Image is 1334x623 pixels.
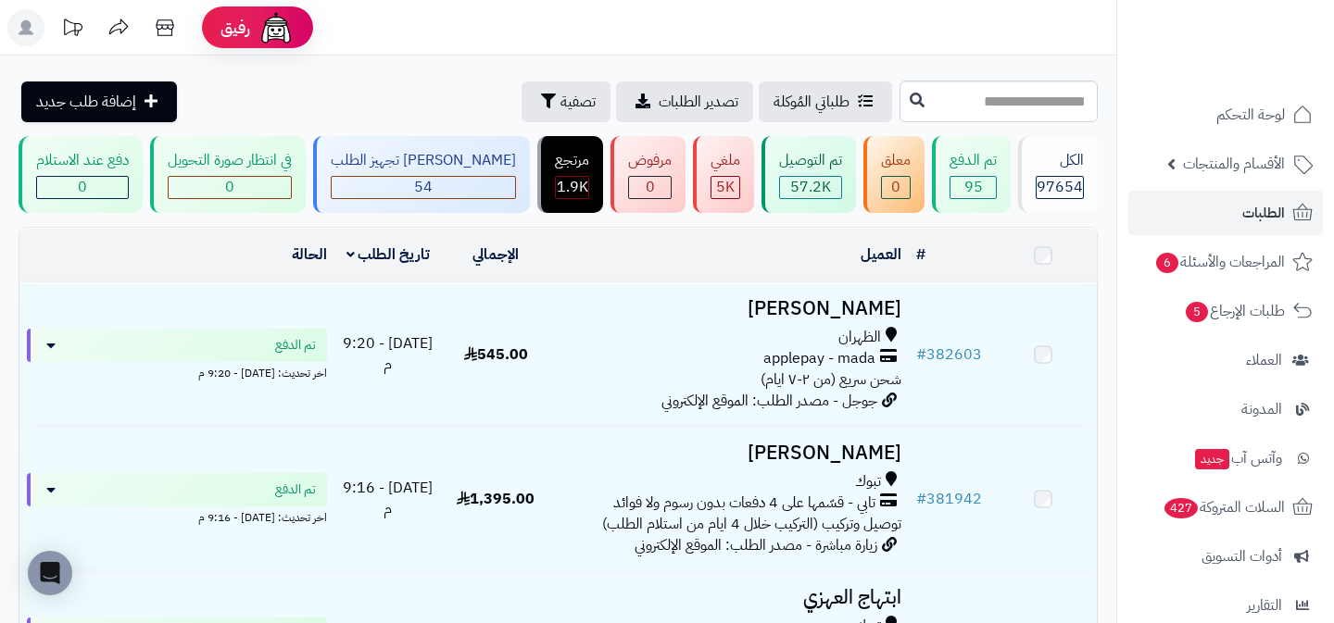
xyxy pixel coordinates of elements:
span: تابي - قسّمها على 4 دفعات بدون رسوم ولا فوائد [613,492,875,514]
span: زيارة مباشرة - مصدر الطلب: الموقع الإلكتروني [635,534,877,556]
span: تصفية [560,91,596,113]
div: في انتظار صورة التحويل [168,150,292,171]
a: العميل [861,243,901,266]
div: تم الدفع [950,150,997,171]
a: وآتس آبجديد [1128,436,1323,480]
img: logo-2.png [1208,30,1316,69]
a: تصدير الطلبات [616,81,753,122]
h3: [PERSON_NAME] [557,442,900,464]
h3: [PERSON_NAME] [557,298,900,319]
a: [PERSON_NAME] تجهيز الطلب 54 [309,136,534,213]
span: # [916,488,926,510]
span: 1.9K [557,176,588,198]
span: الطلبات [1242,200,1285,226]
span: الأقسام والمنتجات [1183,151,1285,177]
span: # [916,343,926,366]
span: 5K [716,176,735,198]
span: توصيل وتركيب (التركيب خلال 4 ايام من استلام الطلب) [602,513,901,535]
div: 1856 [556,177,588,198]
div: Open Intercom Messenger [28,551,72,595]
span: 0 [891,176,900,198]
span: 0 [646,176,655,198]
span: 6 [1155,252,1179,274]
span: السلات المتروكة [1163,494,1285,520]
div: اخر تحديث: [DATE] - 9:20 م [27,362,327,381]
a: تحديثات المنصة [49,9,95,51]
div: 0 [882,177,910,198]
div: ملغي [711,150,740,171]
span: تم الدفع [275,480,316,499]
a: ملغي 5K [689,136,758,213]
span: إضافة طلب جديد [36,91,136,113]
span: طلبات الإرجاع [1184,298,1285,324]
span: 545.00 [464,343,528,366]
span: العملاء [1246,347,1282,373]
span: رفيق [220,17,250,39]
a: #381942 [916,488,982,510]
span: 0 [78,176,87,198]
div: 0 [629,177,671,198]
a: المراجعات والأسئلة6 [1128,240,1323,284]
div: [PERSON_NAME] تجهيز الطلب [331,150,516,171]
span: شحن سريع (من ٢-٧ ايام) [761,368,901,391]
a: الطلبات [1128,191,1323,235]
span: جوجل - مصدر الطلب: الموقع الإلكتروني [661,390,877,412]
span: المدونة [1241,396,1282,422]
div: 0 [37,177,128,198]
a: #382603 [916,343,982,366]
a: العملاء [1128,338,1323,382]
div: 0 [169,177,291,198]
span: تبوك [855,471,881,492]
button: تصفية [522,81,610,122]
div: 5012 [711,177,739,198]
div: تم التوصيل [779,150,842,171]
span: أدوات التسويق [1202,543,1282,569]
a: طلبات الإرجاع5 [1128,289,1323,333]
a: الإجمالي [472,243,519,266]
span: 95 [964,176,983,198]
div: مرفوض [628,150,672,171]
span: [DATE] - 9:16 م [343,477,433,520]
div: معلق [881,150,911,171]
span: applepay - mada [763,348,875,369]
img: ai-face.png [258,9,295,46]
a: أدوات التسويق [1128,534,1323,579]
a: إضافة طلب جديد [21,81,177,122]
a: مرفوض 0 [607,136,689,213]
div: دفع عند الاستلام [36,150,129,171]
a: الحالة [292,243,327,266]
div: مرتجع [555,150,589,171]
a: # [916,243,925,266]
span: وآتس آب [1193,445,1282,471]
a: المدونة [1128,387,1323,431]
span: التقارير [1247,592,1282,618]
a: تم التوصيل 57.2K [758,136,860,213]
span: 427 [1164,497,1200,519]
span: المراجعات والأسئلة [1154,249,1285,275]
div: 95 [950,177,996,198]
a: مرتجع 1.9K [534,136,607,213]
div: الكل [1036,150,1084,171]
h3: ابتهاج العهزي [557,587,900,608]
div: اخر تحديث: [DATE] - 9:16 م [27,506,327,526]
span: 57.2K [790,176,831,198]
a: دفع عند الاستلام 0 [15,136,146,213]
div: 57236 [780,177,841,198]
a: معلق 0 [860,136,928,213]
a: السلات المتروكة427 [1128,485,1323,530]
span: تصدير الطلبات [659,91,738,113]
span: 5 [1185,301,1209,323]
a: تم الدفع 95 [928,136,1014,213]
span: تم الدفع [275,336,316,355]
a: طلباتي المُوكلة [759,81,892,122]
a: الكل97654 [1014,136,1101,213]
a: في انتظار صورة التحويل 0 [146,136,309,213]
a: تاريخ الطلب [346,243,431,266]
span: طلباتي المُوكلة [774,91,849,113]
span: 97654 [1037,176,1083,198]
span: لوحة التحكم [1216,102,1285,128]
span: الظهران [838,327,881,348]
span: 54 [414,176,433,198]
span: جديد [1195,449,1229,469]
span: [DATE] - 9:20 م [343,332,433,376]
